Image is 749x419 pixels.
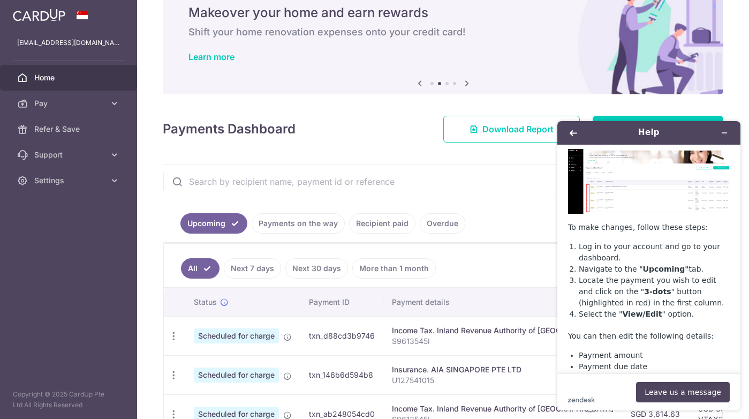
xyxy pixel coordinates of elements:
span: Scheduled for charge [194,368,279,383]
p: [EMAIL_ADDRESS][DOMAIN_NAME] [17,38,120,48]
a: All [181,258,220,279]
th: Payment details [383,288,622,316]
span: Support [34,149,105,160]
span: Settings [34,175,105,186]
p: U127541015 [392,375,614,386]
a: Learn more [188,51,234,62]
span: Download Report [482,123,554,136]
th: Payment ID [300,288,383,316]
a: Overdue [420,213,465,234]
a: Payments on the way [252,213,345,234]
td: txn_146b6d594b8 [300,355,383,394]
p: S9613545I [392,336,614,347]
h4: Payments Dashboard [163,119,296,139]
div: Income Tax. Inland Revenue Authority of [GEOGRAPHIC_DATA] [392,325,614,336]
span: Home [34,72,105,83]
a: More than 1 month [352,258,436,279]
div: Insurance. AIA SINGAPORE PTE LTD [392,364,614,375]
span: Pay [34,98,105,109]
a: Recipient paid [349,213,415,234]
h6: Shift your home renovation expenses onto your credit card! [188,26,698,39]
span: Refer & Save [34,124,105,134]
a: Next 7 days [224,258,281,279]
span: Scheduled for charge [194,328,279,343]
div: Income Tax. Inland Revenue Authority of [GEOGRAPHIC_DATA] [392,403,614,414]
span: Status [194,297,217,308]
h5: Makeover your home and earn rewards [188,4,698,21]
img: CardUp [13,9,65,21]
input: Search by recipient name, payment id or reference [163,164,697,199]
td: txn_d88cd3b9746 [300,316,383,355]
a: Download Report [443,116,580,143]
iframe: Find more information here [549,113,749,419]
a: Upcoming [180,213,247,234]
span: Help [25,8,47,17]
a: Next 30 days [285,258,348,279]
